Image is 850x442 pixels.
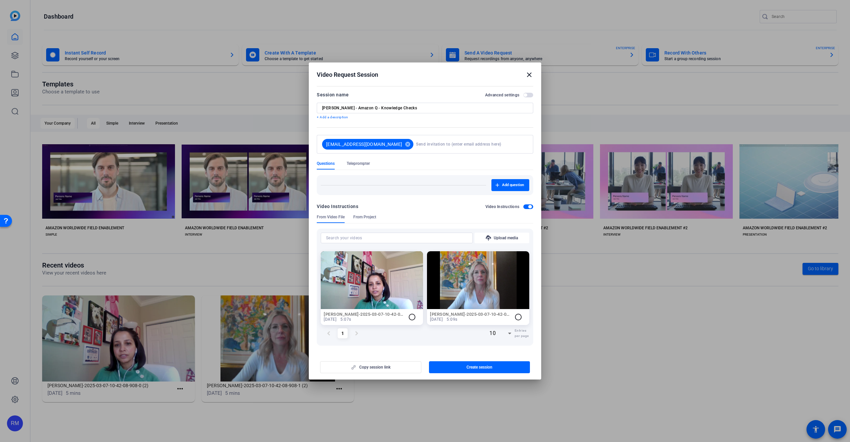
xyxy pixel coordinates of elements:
mat-icon: radio_button_unchecked [408,313,416,321]
span: Teleprompter [347,161,370,166]
button: Create session [429,361,530,373]
input: Send invitation to (enter email address here) [416,138,525,151]
h2: [PERSON_NAME]-2025-03-07-10-42-08-908-1 (2) [430,312,510,317]
span: From Video File [317,214,345,220]
input: Enter Session Name [322,105,528,111]
button: Upload media [474,233,529,243]
span: Upload media [494,235,518,241]
button: Add question [491,179,529,191]
mat-icon: cancel [402,141,413,147]
span: From Project [353,214,376,220]
span: Entries per page [515,328,529,339]
img: Not found [321,251,423,309]
span: [EMAIL_ADDRESS][DOMAIN_NAME] [326,141,402,148]
div: Video Request Session [317,71,533,79]
mat-icon: close [525,71,533,79]
span: [DATE] [324,317,336,322]
h2: Advanced settings [485,92,519,98]
span: 5:07s [340,317,351,322]
h2: [PERSON_NAME]-2025-03-07-10-42-08-908-0 (2) [324,312,404,317]
span: [DATE] [430,317,443,322]
span: 5:09s [447,317,458,322]
img: Not found [427,251,529,309]
span: 10 [489,330,496,336]
span: Add question [502,182,524,188]
div: Session name [317,91,349,99]
span: Create session [467,365,492,370]
p: + Add a description [317,115,533,120]
span: Questions [317,161,335,166]
input: Search your videos [326,234,467,242]
div: Video Instructions [317,202,358,210]
h2: Video Instructions [485,204,520,209]
mat-icon: radio_button_unchecked [514,313,522,321]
